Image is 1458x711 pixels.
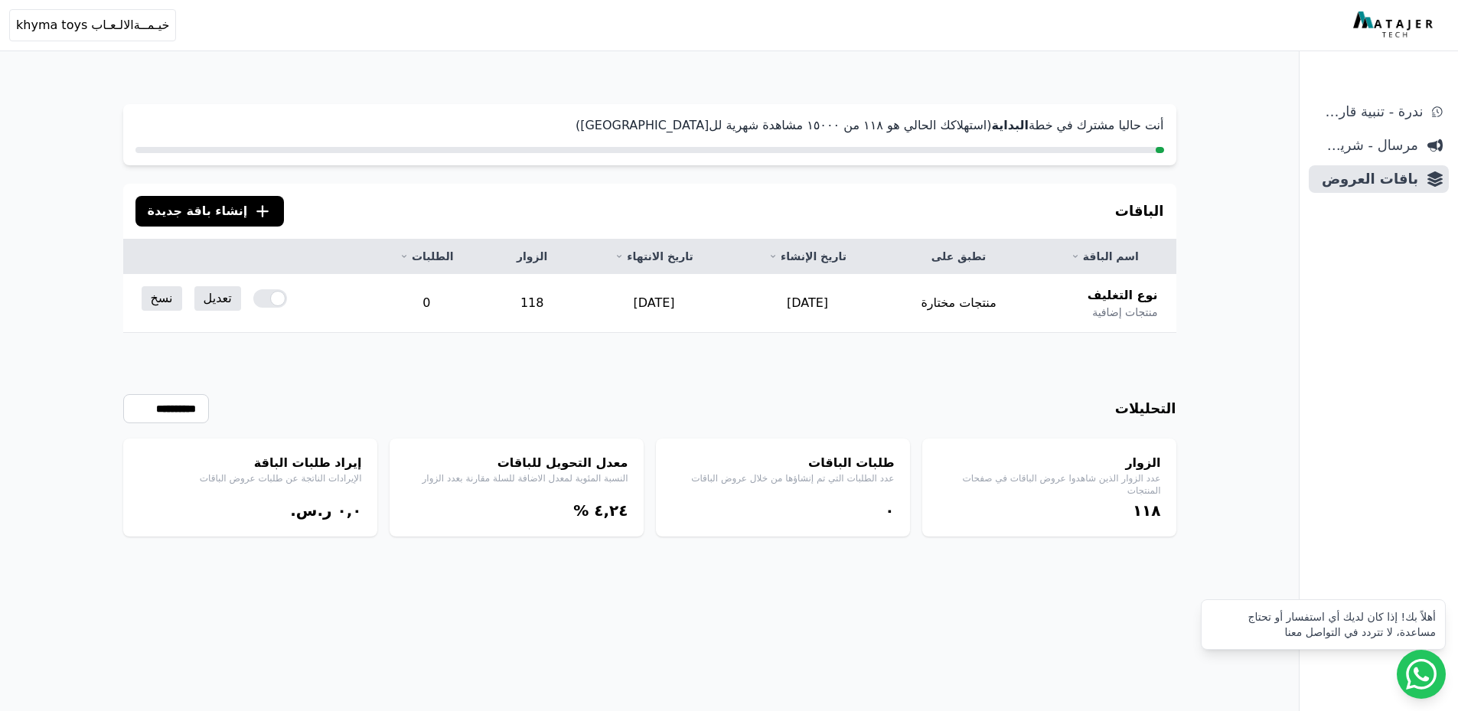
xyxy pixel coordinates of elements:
[1088,286,1158,305] span: نوع التغليف
[366,274,487,333] td: 0
[135,196,285,227] button: إنشاء باقة جديدة
[139,454,362,472] h4: إيراد طلبات الباقة
[135,116,1164,135] p: أنت حاليا مشترك في خطة (استهلاكك الحالي هو ١١٨ من ١٥۰۰۰ مشاهدة شهرية لل[GEOGRAPHIC_DATA])
[9,9,176,41] button: خيـمــةالالـعـاب khyma toys
[1092,305,1157,320] span: منتجات إضافية
[1315,101,1423,122] span: ندرة - تنبية قارب علي النفاذ
[16,16,169,34] span: خيـمــةالالـعـاب khyma toys
[487,274,577,333] td: 118
[148,202,248,220] span: إنشاء باقة جديدة
[1315,135,1418,156] span: مرسال - شريط دعاية
[1115,201,1164,222] h3: الباقات
[405,472,628,484] p: النسبة المئوية لمعدل الاضافة للسلة مقارنة بعدد الزوار
[671,454,895,472] h4: طلبات الباقات
[938,454,1161,472] h4: الزوار
[290,501,331,520] span: ر.س.
[884,240,1033,274] th: تطبق على
[1052,249,1157,264] a: اسم الباقة
[573,501,589,520] span: %
[1315,168,1418,190] span: باقات العروض
[487,240,577,274] th: الزوار
[671,500,895,521] div: ۰
[731,274,884,333] td: [DATE]
[671,472,895,484] p: عدد الطلبات التي تم إنشاؤها من خلال عروض الباقات
[938,472,1161,497] p: عدد الزوار الذين شاهدوا عروض الباقات في صفحات المنتجات
[938,500,1161,521] div: ١١٨
[1353,11,1437,39] img: MatajerTech Logo
[595,249,713,264] a: تاريخ الانتهاء
[337,501,361,520] bdi: ۰,۰
[194,286,241,311] a: تعديل
[577,274,731,333] td: [DATE]
[991,118,1028,132] strong: البداية
[749,249,866,264] a: تاريخ الإنشاء
[384,249,468,264] a: الطلبات
[1211,609,1436,640] div: أهلاً بك! إذا كان لديك أي استفسار أو تحتاج مساعدة، لا تتردد في التواصل معنا
[1115,398,1176,419] h3: التحليلات
[142,286,182,311] a: نسخ
[139,472,362,484] p: الإيرادات الناتجة عن طلبات عروض الباقات
[405,454,628,472] h4: معدل التحويل للباقات
[594,501,628,520] bdi: ٤,٢٤
[884,274,1033,333] td: منتجات مختارة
